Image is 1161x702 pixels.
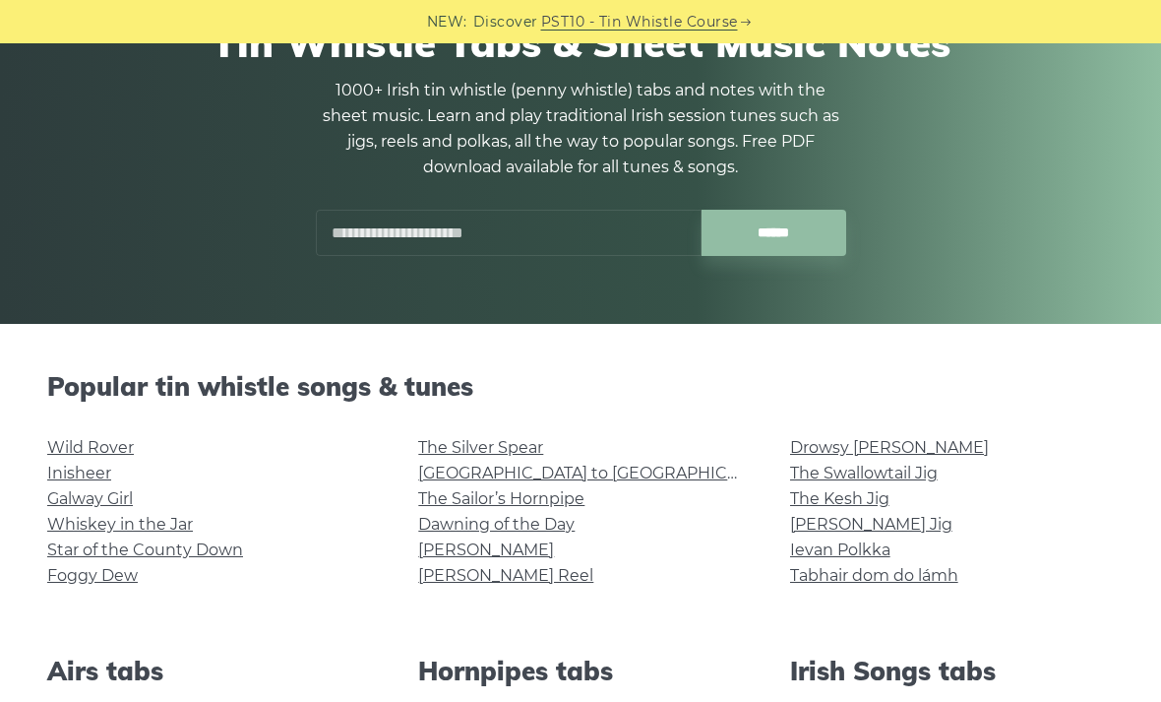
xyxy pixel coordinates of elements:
[790,438,989,457] a: Drowsy [PERSON_NAME]
[418,656,742,686] h2: Hornpipes tabs
[47,515,193,534] a: Whiskey in the Jar
[418,541,554,559] a: [PERSON_NAME]
[47,489,133,508] a: Galway Girl
[418,464,781,482] a: [GEOGRAPHIC_DATA] to [GEOGRAPHIC_DATA]
[790,515,952,534] a: [PERSON_NAME] Jig
[418,438,543,457] a: The Silver Spear
[47,541,243,559] a: Star of the County Down
[541,11,738,33] a: PST10 - Tin Whistle Course
[418,515,575,534] a: Dawning of the Day
[790,464,938,482] a: The Swallowtail Jig
[47,656,371,686] h2: Airs tabs
[418,489,584,508] a: The Sailor’s Hornpipe
[47,464,111,482] a: Inisheer
[47,371,1114,402] h2: Popular tin whistle songs & tunes
[427,11,467,33] span: NEW:
[790,541,890,559] a: Ievan Polkka
[315,78,846,180] p: 1000+ Irish tin whistle (penny whistle) tabs and notes with the sheet music. Learn and play tradi...
[47,438,134,457] a: Wild Rover
[790,566,958,585] a: Tabhair dom do lámh
[47,566,138,585] a: Foggy Dew
[790,489,889,508] a: The Kesh Jig
[790,656,1114,686] h2: Irish Songs tabs
[418,566,593,585] a: [PERSON_NAME] Reel
[57,19,1104,66] h1: Tin Whistle Tabs & Sheet Music Notes
[473,11,538,33] span: Discover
